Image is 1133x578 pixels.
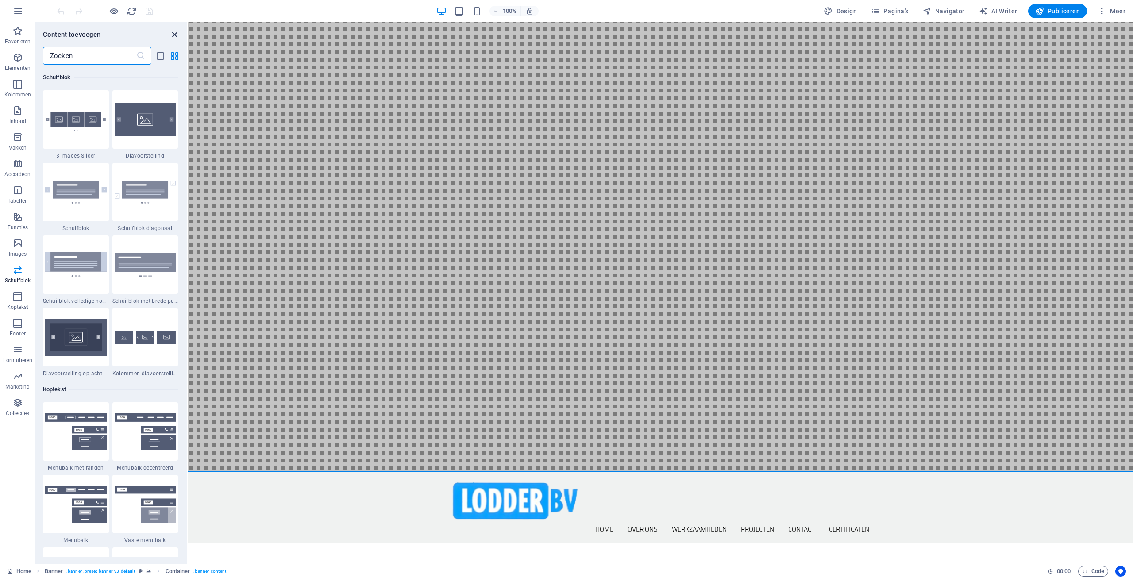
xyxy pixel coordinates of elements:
img: slider-diagonal.svg [115,181,176,204]
p: Tabellen [8,197,28,204]
p: Elementen [5,65,31,72]
button: 100% [489,6,521,16]
p: Schuifblok [5,277,31,284]
i: Pagina opnieuw laden [127,6,137,16]
span: 3 Images Slider [43,152,109,159]
span: Menubalk [43,537,109,544]
div: Menubalk gecentreerd [112,402,178,471]
div: Kolommen diavoorstelling [112,308,178,377]
span: Navigator [923,7,965,15]
img: image-slider-columns.svg [115,331,176,344]
button: close panel [169,29,180,40]
button: Publiceren [1028,4,1087,18]
img: menu-bar-centered.svg [115,413,176,450]
img: menu-bar-bordered.svg [45,413,107,450]
img: slider.svg [45,181,107,204]
span: Schuifblok diagonaal [112,225,178,232]
img: menu-bar.svg [45,486,107,523]
div: Design (Ctrl+Alt+Y) [820,4,860,18]
p: Kolommen [4,91,31,98]
input: Zoeken [43,47,136,65]
button: grid-view [169,50,180,61]
button: reload [126,6,137,16]
span: 00 00 [1057,566,1071,577]
span: Diavoorstelling [112,152,178,159]
p: Marketing [5,383,30,390]
span: Menubalk gecentreerd [112,464,178,471]
p: Images [9,250,27,258]
div: Menubalk met randen [43,402,109,471]
i: Stel bij het wijzigen van de grootte van de weergegeven website automatisch het juist zoomniveau ... [526,7,534,15]
p: Favorieten [5,38,31,45]
span: Vaste menubalk [112,537,178,544]
p: Koptekst [7,304,29,311]
span: Menubalk met randen [43,464,109,471]
img: slider-wide-dots1.svg [115,253,176,276]
button: Usercentrics [1115,566,1126,577]
p: Functies [8,224,28,231]
p: Vakken [9,144,27,151]
div: Menubalk [43,475,109,544]
h6: Sessietijd [1048,566,1071,577]
img: slider-full-height.svg [45,252,107,277]
div: Schuifblok diagonaal [112,163,178,232]
span: Code [1082,566,1104,577]
h6: Koptekst [43,384,178,395]
img: image-slider.svg [115,103,176,136]
span: AI Writer [979,7,1017,15]
button: Design [820,4,860,18]
p: Collecties [6,410,29,417]
i: Dit element is een aanpasbare voorinstelling [139,569,143,574]
h6: Content toevoegen [43,29,100,40]
p: Formulieren [3,357,32,364]
button: Code [1078,566,1108,577]
h6: 100% [503,6,517,16]
span: : [1063,568,1064,574]
h6: Schuifblok [43,72,178,83]
p: Accordeon [4,171,31,178]
div: Schuifblok met brede punten [112,235,178,304]
nav: breadcrumb [45,566,226,577]
button: Pagina's [867,4,912,18]
span: Klik om te selecteren, dubbelklik om te bewerken [45,566,63,577]
span: Klik om te selecteren, dubbelklik om te bewerken [166,566,190,577]
img: menu-bar-fixed.svg [115,486,176,523]
button: Navigator [919,4,968,18]
button: Meer [1094,4,1129,18]
span: Design [824,7,857,15]
span: Diavoorstelling op achtergrond [43,370,109,377]
i: Dit element bevat een achtergrond [146,569,151,574]
span: Meer [1098,7,1125,15]
span: . banner .preset-banner-v3-default [66,566,135,577]
div: Schuifblok [43,163,109,232]
img: Thumbnail_Image_Slider_3_Slides-OEMHbafHB-wAmMzKlUvzlA.svg [45,99,107,140]
button: AI Writer [975,4,1021,18]
span: Schuifblok volledige hoogte [43,297,109,304]
span: . banner-content [193,566,226,577]
div: Diavoorstelling op achtergrond [43,308,109,377]
p: Footer [10,330,26,337]
button: list-view [155,50,166,61]
span: Schuifblok met brede punten [112,297,178,304]
div: Diavoorstelling [112,90,178,159]
div: Vaste menubalk [112,475,178,544]
span: Kolommen diavoorstelling [112,370,178,377]
span: Pagina's [871,7,909,15]
p: Inhoud [9,118,27,125]
div: Schuifblok volledige hoogte [43,235,109,304]
div: 3 Images Slider [43,90,109,159]
span: Publiceren [1035,7,1080,15]
span: Schuifblok [43,225,109,232]
a: Klik om selectie op te heffen, dubbelklik om Pagina's te open [7,566,31,577]
img: image-slider-on-background.svg [45,319,107,356]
